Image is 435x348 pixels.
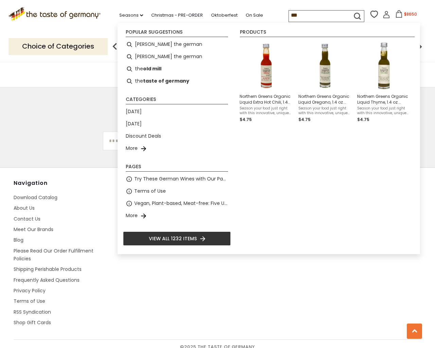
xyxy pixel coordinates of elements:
[357,41,411,123] a: Northern Greens Organic Liquid Thyme BottleNorthern Greens Organic Liquid Thyme, 1.4 oz. (40ml)Se...
[14,319,51,326] a: Shop Gift Cards
[14,237,23,243] a: Blog
[123,210,231,222] li: More
[14,266,82,273] a: Shipping Perishable Products
[14,277,80,283] a: Frequently Asked Questions
[14,180,111,187] h4: Navigation
[123,185,231,197] li: Terms of Use
[126,132,161,140] a: Discount Deals
[240,93,293,105] span: Northern Greens Organic Liquid Extra Hot Chili, 1.4 oz. (40ml)
[240,41,293,123] a: Northern Greens Organic Liquid Chili Bottle Extremely HotNorthern Greens Organic Liquid Extra Hot...
[240,117,252,122] span: $4.75
[298,106,352,116] span: Season your food just right with this innovative, unique liquid oregano herb, in a 40ml bottle. F...
[240,106,293,116] span: Season your food just right with this innovative, unique liquid extra hot chili spice, in a 40ml ...
[14,215,40,222] a: Contact Us
[126,164,228,172] li: Pages
[298,117,311,122] span: $4.75
[14,205,35,211] a: About Us
[134,187,166,195] a: Terms of Use
[298,41,352,123] a: Northern Greens Organic Liquid Oregano BottleNorthern Greens Organic Liquid Oregano, 1.4 oz. (40m...
[14,309,51,315] a: RSS Syndication
[143,77,189,85] b: taste of germany
[237,38,296,126] li: Northern Greens Organic Liquid Extra Hot Chili, 1.4 oz. (40ml)
[123,75,231,87] li: the taste of germany
[149,235,197,242] span: View all 1232 items
[118,23,420,254] div: Instant Search Results
[14,247,93,262] a: Please Read Our Order Fulfillment Policies
[123,38,231,51] li: hermann the german
[354,38,413,126] li: Northern Greens Organic Liquid Thyme, 1.4 oz. (40ml)
[103,104,332,118] h3: Subscribe to our newsletter!
[123,173,231,185] li: Try These German Wines with Our Pastry or Charcuterie
[8,38,108,55] p: Choice of Categories
[119,12,143,19] a: Seasons
[126,30,228,37] li: Popular suggestions
[359,41,408,90] img: Northern Greens Organic Liquid Thyme Bottle
[300,41,350,90] img: Northern Greens Organic Liquid Oregano Bottle
[14,287,46,294] a: Privacy Policy
[126,97,228,104] li: Categories
[126,108,142,116] a: [DATE]
[14,226,53,233] a: Meet Our Brands
[143,65,161,73] b: old mill
[123,142,231,155] li: More
[126,120,142,128] a: [DATE]
[404,11,417,17] span: $8650
[240,30,415,37] li: Products
[391,10,420,20] button: $8650
[357,93,411,105] span: Northern Greens Organic Liquid Thyme, 1.4 oz. (40ml)
[134,199,228,207] a: Vegan, Plant-based, Meat-free: Five Up and Coming Brands
[296,38,354,126] li: Northern Greens Organic Liquid Oregano, 1.4 oz. (40ml)
[298,93,352,105] span: Northern Greens Organic Liquid Oregano, 1.4 oz. (40ml)
[211,12,238,19] a: Oktoberfest
[123,231,231,246] li: View all 1232 items
[123,106,231,118] li: [DATE]
[242,41,291,90] img: Northern Greens Organic Liquid Chili Bottle Extremely Hot
[123,51,231,63] li: herman the german
[14,194,57,201] a: Download Catalog
[151,12,203,19] a: Christmas - PRE-ORDER
[123,197,231,210] li: Vegan, Plant-based, Meat-free: Five Up and Coming Brands
[108,40,122,53] img: previous arrow
[123,130,231,142] li: Discount Deals
[134,175,228,183] a: Try These German Wines with Our Pastry or Charcuterie
[357,117,369,122] span: $4.75
[14,298,45,304] a: Terms of Use
[246,12,263,19] a: On Sale
[123,63,231,75] li: the old mill
[357,106,411,116] span: Season your food just right with this innovative, unique liquid thyme herb, in a 40ml bottle. Fre...
[123,118,231,130] li: [DATE]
